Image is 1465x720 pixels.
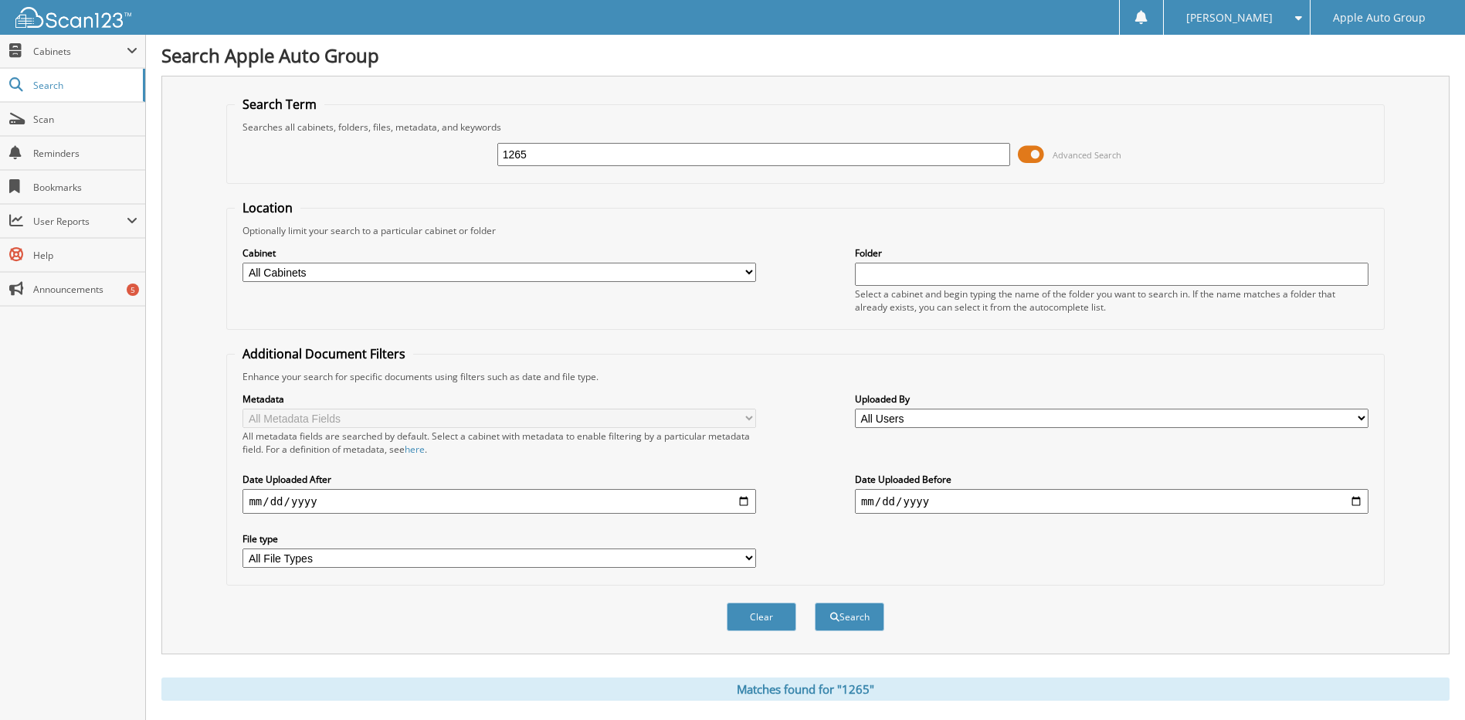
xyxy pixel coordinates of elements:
[1186,13,1273,22] span: [PERSON_NAME]
[33,181,137,194] span: Bookmarks
[242,246,756,260] label: Cabinet
[33,113,137,126] span: Scan
[242,473,756,486] label: Date Uploaded After
[161,42,1450,68] h1: Search Apple Auto Group
[242,392,756,406] label: Metadata
[235,96,324,113] legend: Search Term
[33,283,137,296] span: Announcements
[405,443,425,456] a: here
[855,246,1368,260] label: Folder
[33,79,135,92] span: Search
[235,224,1375,237] div: Optionally limit your search to a particular cabinet or folder
[235,345,413,362] legend: Additional Document Filters
[33,45,127,58] span: Cabinets
[242,430,756,456] div: All metadata fields are searched by default. Select a cabinet with metadata to enable filtering b...
[727,603,796,631] button: Clear
[855,489,1368,514] input: end
[161,678,1450,701] div: Matches found for "1265"
[33,147,137,160] span: Reminders
[855,287,1368,314] div: Select a cabinet and begin typing the name of the folder you want to search in. If the name match...
[242,489,756,514] input: start
[235,199,300,216] legend: Location
[235,370,1375,383] div: Enhance your search for specific documents using filters such as date and file type.
[127,284,139,296] div: 5
[1053,149,1121,161] span: Advanced Search
[855,392,1368,406] label: Uploaded By
[33,215,127,228] span: User Reports
[855,473,1368,486] label: Date Uploaded Before
[235,121,1375,134] div: Searches all cabinets, folders, files, metadata, and keywords
[242,532,756,545] label: File type
[1333,13,1426,22] span: Apple Auto Group
[33,249,137,262] span: Help
[15,7,131,28] img: scan123-logo-white.svg
[815,603,884,631] button: Search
